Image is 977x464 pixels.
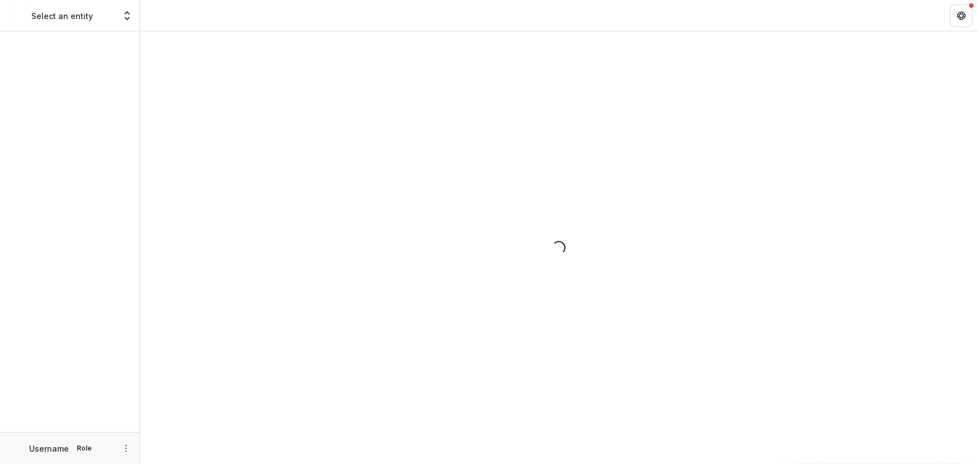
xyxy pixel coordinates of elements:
button: Get Help [950,4,973,27]
p: Username [29,443,69,454]
p: Select an entity [31,10,93,22]
button: Open entity switcher [119,4,135,27]
button: More [119,442,133,455]
p: Role [73,443,95,453]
